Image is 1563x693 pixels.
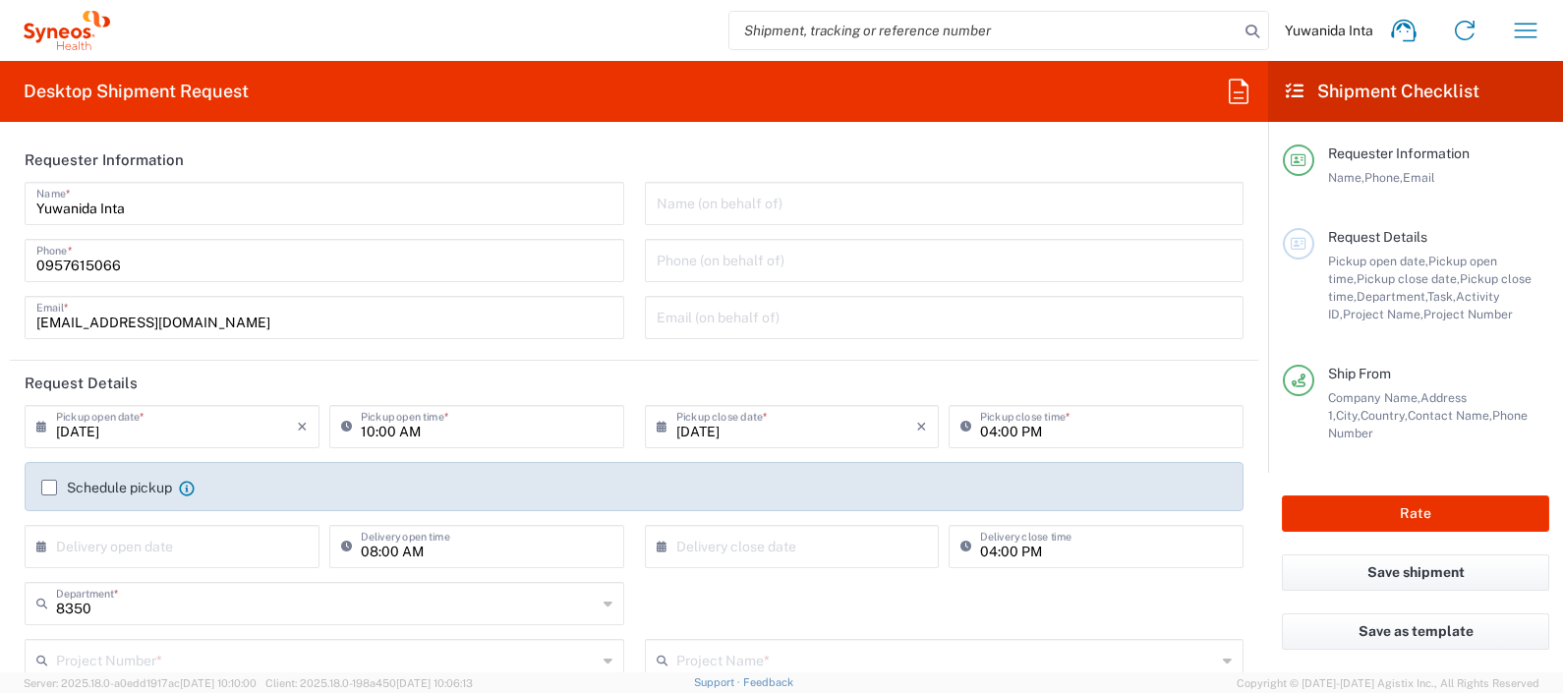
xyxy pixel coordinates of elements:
[1328,366,1391,381] span: Ship From
[25,150,184,170] h2: Requester Information
[694,676,743,688] a: Support
[1343,307,1423,321] span: Project Name,
[729,12,1239,49] input: Shipment, tracking or reference number
[1357,289,1427,304] span: Department,
[1328,390,1420,405] span: Company Name,
[1423,307,1513,321] span: Project Number
[1282,613,1549,650] button: Save as template
[916,411,927,442] i: ×
[1328,254,1428,268] span: Pickup open date,
[1357,271,1460,286] span: Pickup close date,
[297,411,308,442] i: ×
[25,374,138,393] h2: Request Details
[1282,554,1549,591] button: Save shipment
[1336,408,1360,423] span: City,
[1286,80,1479,103] h2: Shipment Checklist
[1285,22,1373,39] span: Yuwanida Inta
[1360,408,1408,423] span: Country,
[1328,170,1364,185] span: Name,
[180,677,257,689] span: [DATE] 10:10:00
[24,80,249,103] h2: Desktop Shipment Request
[1427,289,1456,304] span: Task,
[1364,170,1403,185] span: Phone,
[265,677,473,689] span: Client: 2025.18.0-198a450
[1403,170,1435,185] span: Email
[743,676,793,688] a: Feedback
[396,677,473,689] span: [DATE] 10:06:13
[1282,495,1549,532] button: Rate
[1328,145,1470,161] span: Requester Information
[1237,674,1539,692] span: Copyright © [DATE]-[DATE] Agistix Inc., All Rights Reserved
[1328,229,1427,245] span: Request Details
[41,480,172,495] label: Schedule pickup
[1408,408,1492,423] span: Contact Name,
[24,677,257,689] span: Server: 2025.18.0-a0edd1917ac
